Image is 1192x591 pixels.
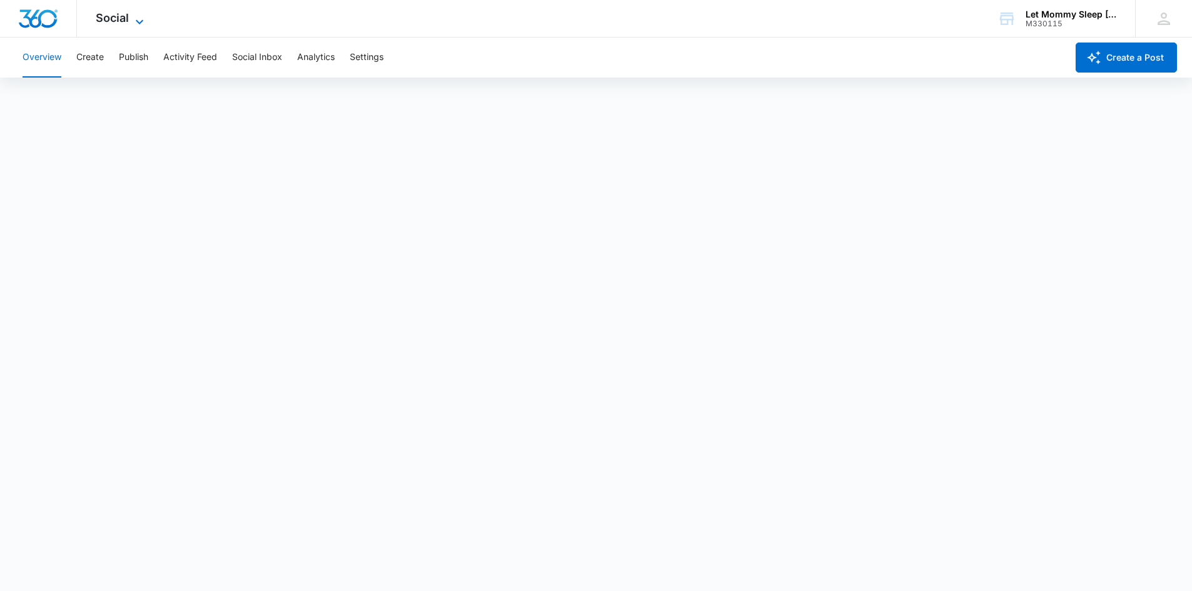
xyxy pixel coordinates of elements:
[119,38,148,78] button: Publish
[96,11,129,24] span: Social
[76,38,104,78] button: Create
[232,38,282,78] button: Social Inbox
[1076,43,1177,73] button: Create a Post
[350,38,384,78] button: Settings
[1026,9,1117,19] div: account name
[163,38,217,78] button: Activity Feed
[297,38,335,78] button: Analytics
[1026,19,1117,28] div: account id
[23,38,61,78] button: Overview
